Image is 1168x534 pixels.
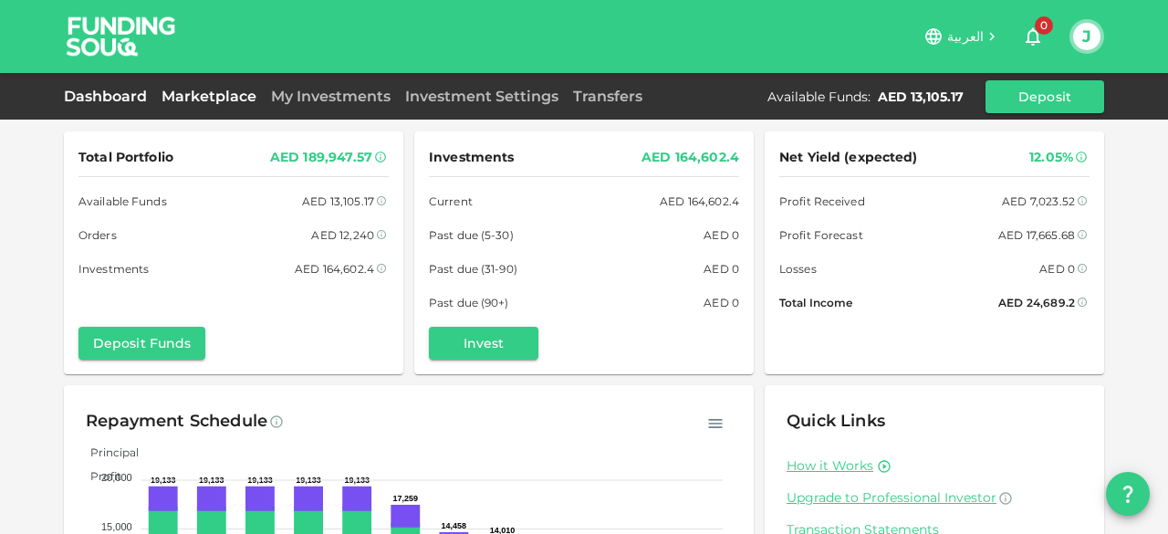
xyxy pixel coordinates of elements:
[154,88,264,105] a: Marketplace
[77,469,121,483] span: Profit
[779,259,817,278] span: Losses
[64,88,154,105] a: Dashboard
[878,88,964,106] div: AED 13,105.17
[429,146,514,169] span: Investments
[101,472,132,483] tspan: 20,000
[1106,472,1150,516] button: question
[1002,192,1075,211] div: AED 7,023.52
[302,192,374,211] div: AED 13,105.17
[429,327,538,360] button: Invest
[429,225,514,245] span: Past due (5-30)
[429,293,509,312] span: Past due (90+)
[1073,23,1100,50] button: J
[787,489,996,506] span: Upgrade to Professional Investor
[787,489,1082,507] a: Upgrade to Professional Investor
[429,192,473,211] span: Current
[947,28,984,45] span: العربية
[1039,259,1075,278] div: AED 0
[787,411,885,431] span: Quick Links
[1035,16,1053,35] span: 0
[429,259,517,278] span: Past due (31-90)
[985,80,1104,113] button: Deposit
[1015,18,1051,55] button: 0
[311,225,374,245] div: AED 12,240
[704,293,739,312] div: AED 0
[787,457,873,475] a: How it Works
[78,225,117,245] span: Orders
[998,225,1075,245] div: AED 17,665.68
[398,88,566,105] a: Investment Settings
[270,146,372,169] div: AED 189,947.57
[704,225,739,245] div: AED 0
[660,192,739,211] div: AED 164,602.4
[641,146,739,169] div: AED 164,602.4
[779,192,865,211] span: Profit Received
[86,407,267,436] div: Repayment Schedule
[704,259,739,278] div: AED 0
[78,192,167,211] span: Available Funds
[779,146,918,169] span: Net Yield (expected)
[779,293,852,312] span: Total Income
[295,259,374,278] div: AED 164,602.4
[264,88,398,105] a: My Investments
[998,293,1075,312] div: AED 24,689.2
[101,521,132,532] tspan: 15,000
[767,88,871,106] div: Available Funds :
[78,146,173,169] span: Total Portfolio
[78,327,205,360] button: Deposit Funds
[78,259,149,278] span: Investments
[77,445,139,459] span: Principal
[566,88,650,105] a: Transfers
[779,225,863,245] span: Profit Forecast
[1029,146,1073,169] div: 12.05%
